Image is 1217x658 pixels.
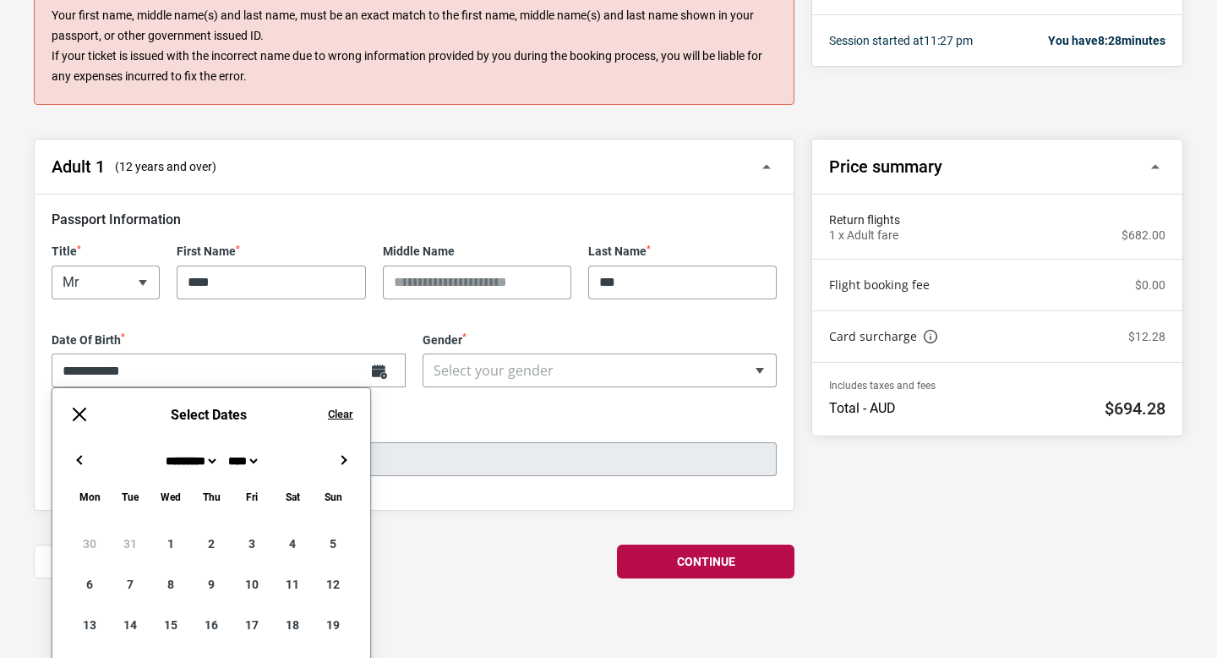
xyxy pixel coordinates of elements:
span: Mr [52,266,160,299]
label: Email Address [52,421,777,436]
span: Select your gender [434,361,554,380]
div: 16 [191,605,232,645]
div: Tuesday [110,487,150,507]
label: First Name [177,244,365,259]
p: Includes taxes and fees [829,380,1165,392]
div: 1 [150,524,191,564]
div: 2 [191,524,232,564]
div: 12 [313,564,353,605]
div: 11 [272,564,313,605]
button: Continue [617,545,794,578]
p: $0.00 [1135,278,1165,293]
div: 13 [69,605,110,645]
button: Clear [328,407,353,422]
span: Select your gender [423,354,777,387]
h6: Select Dates [106,407,311,423]
a: Flight booking fee [829,277,930,293]
h2: Price summary [829,156,942,177]
div: 9 [191,564,232,605]
div: 17 [232,605,272,645]
div: 6 [69,564,110,605]
span: Mr [52,266,159,299]
div: 3 [232,524,272,564]
h2: $694.28 [1105,398,1165,419]
p: $682.00 [1121,228,1165,243]
div: Saturday [272,487,313,507]
p: Session started at [829,32,973,49]
label: Middle Name [383,244,571,259]
span: Return flights [829,211,1165,228]
p: Total - AUD [829,400,896,417]
div: Monday [69,487,110,507]
div: 19 [313,605,353,645]
div: 31 [110,524,150,564]
span: 8:28 [1098,34,1121,47]
div: Friday [232,487,272,507]
label: Title [52,244,160,259]
span: Select your gender [423,354,776,387]
button: → [333,450,353,470]
button: ← [69,450,90,470]
div: Thursday [191,487,232,507]
label: Gender [423,333,777,348]
div: Sunday [313,487,353,507]
div: 8 [150,564,191,605]
button: Adult 1 (12 years and over) [35,140,794,195]
p: You have minutes [1048,32,1165,49]
label: Last Name [588,244,777,259]
div: 15 [150,605,191,645]
div: 18 [272,605,313,645]
div: 30 [69,524,110,564]
div: 10 [232,564,272,605]
label: Date Of Birth [52,333,406,348]
span: (12 years and over) [115,158,216,175]
div: Wednesday [150,487,191,507]
span: 11:27 pm [924,34,973,47]
h2: Adult 1 [52,156,105,177]
button: Price summary [812,140,1182,195]
div: 5 [313,524,353,564]
div: 4 [272,524,313,564]
p: Your first name, middle name(s) and last name, must be an exact match to the first name, middle n... [52,6,777,86]
a: Card surcharge [829,328,937,345]
button: Back [34,545,211,578]
div: 14 [110,605,150,645]
h3: Passport Information [52,211,777,228]
p: 1 x Adult fare [829,228,898,243]
p: $12.28 [1128,330,1165,344]
div: 7 [110,564,150,605]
